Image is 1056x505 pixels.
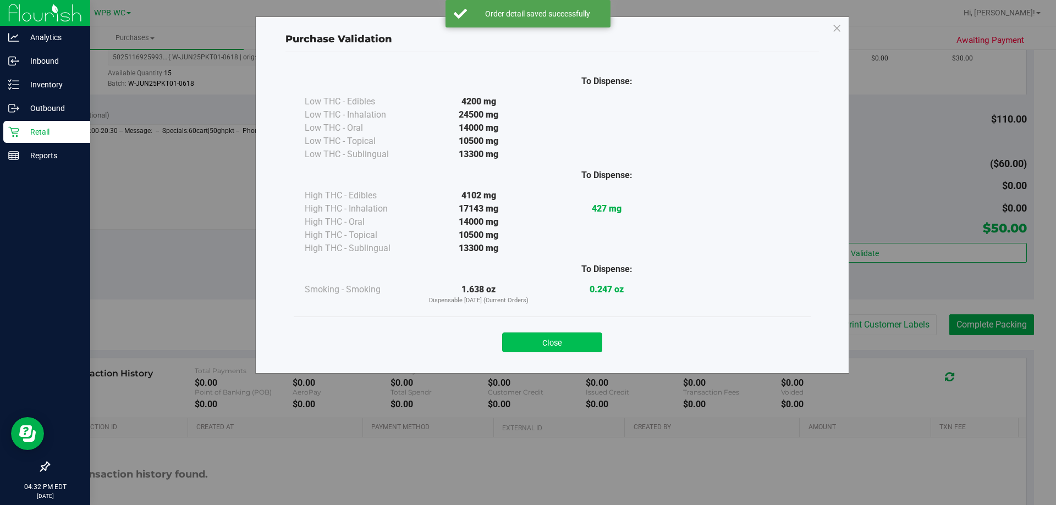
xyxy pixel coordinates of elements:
p: Outbound [19,102,85,115]
div: To Dispense: [543,75,671,88]
inline-svg: Inventory [8,79,19,90]
div: 13300 mg [415,242,543,255]
p: Inbound [19,54,85,68]
iframe: Resource center [11,417,44,450]
p: Analytics [19,31,85,44]
div: Order detail saved successfully [473,8,602,19]
button: Close [502,332,602,352]
div: High THC - Sublingual [305,242,415,255]
p: Retail [19,125,85,138]
inline-svg: Analytics [8,32,19,43]
span: Purchase Validation [285,33,392,45]
p: [DATE] [5,492,85,500]
div: High THC - Inhalation [305,202,415,215]
div: 1.638 oz [415,283,543,306]
p: Dispensable [DATE] (Current Orders) [415,296,543,306]
div: Low THC - Oral [305,121,415,135]
div: 14000 mg [415,215,543,229]
p: Reports [19,149,85,162]
div: High THC - Topical [305,229,415,242]
inline-svg: Retail [8,126,19,137]
div: 4200 mg [415,95,543,108]
div: Low THC - Edibles [305,95,415,108]
div: High THC - Edibles [305,189,415,202]
inline-svg: Inbound [8,56,19,66]
div: Smoking - Smoking [305,283,415,296]
strong: 0.247 oz [590,284,624,295]
div: 10500 mg [415,229,543,242]
div: To Dispense: [543,263,671,276]
div: 14000 mg [415,121,543,135]
div: 17143 mg [415,202,543,215]
inline-svg: Outbound [8,103,19,114]
div: Low THC - Topical [305,135,415,148]
div: High THC - Oral [305,215,415,229]
div: To Dispense: [543,169,671,182]
div: Low THC - Sublingual [305,148,415,161]
div: Low THC - Inhalation [305,108,415,121]
p: 04:32 PM EDT [5,482,85,492]
p: Inventory [19,78,85,91]
inline-svg: Reports [8,150,19,161]
div: 4102 mg [415,189,543,202]
div: 13300 mg [415,148,543,161]
div: 10500 mg [415,135,543,148]
strong: 427 mg [592,203,621,214]
div: 24500 mg [415,108,543,121]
